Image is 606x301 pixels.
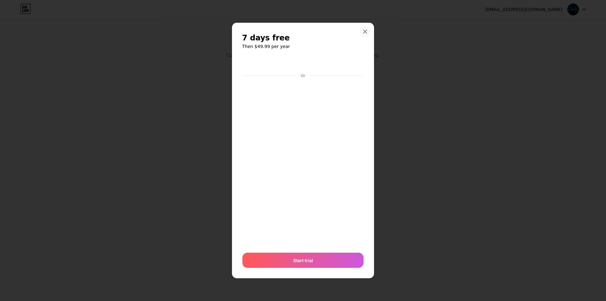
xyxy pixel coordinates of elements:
h6: Then $49.99 per year [242,43,364,50]
iframe: Bảo mật khung nhập liệu thanh toán [241,79,365,246]
span: 7 days free [242,33,290,43]
iframe: Bảo mật khung nút thanh toán [242,56,364,71]
div: Or [300,73,306,78]
span: Start trial [293,257,313,264]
